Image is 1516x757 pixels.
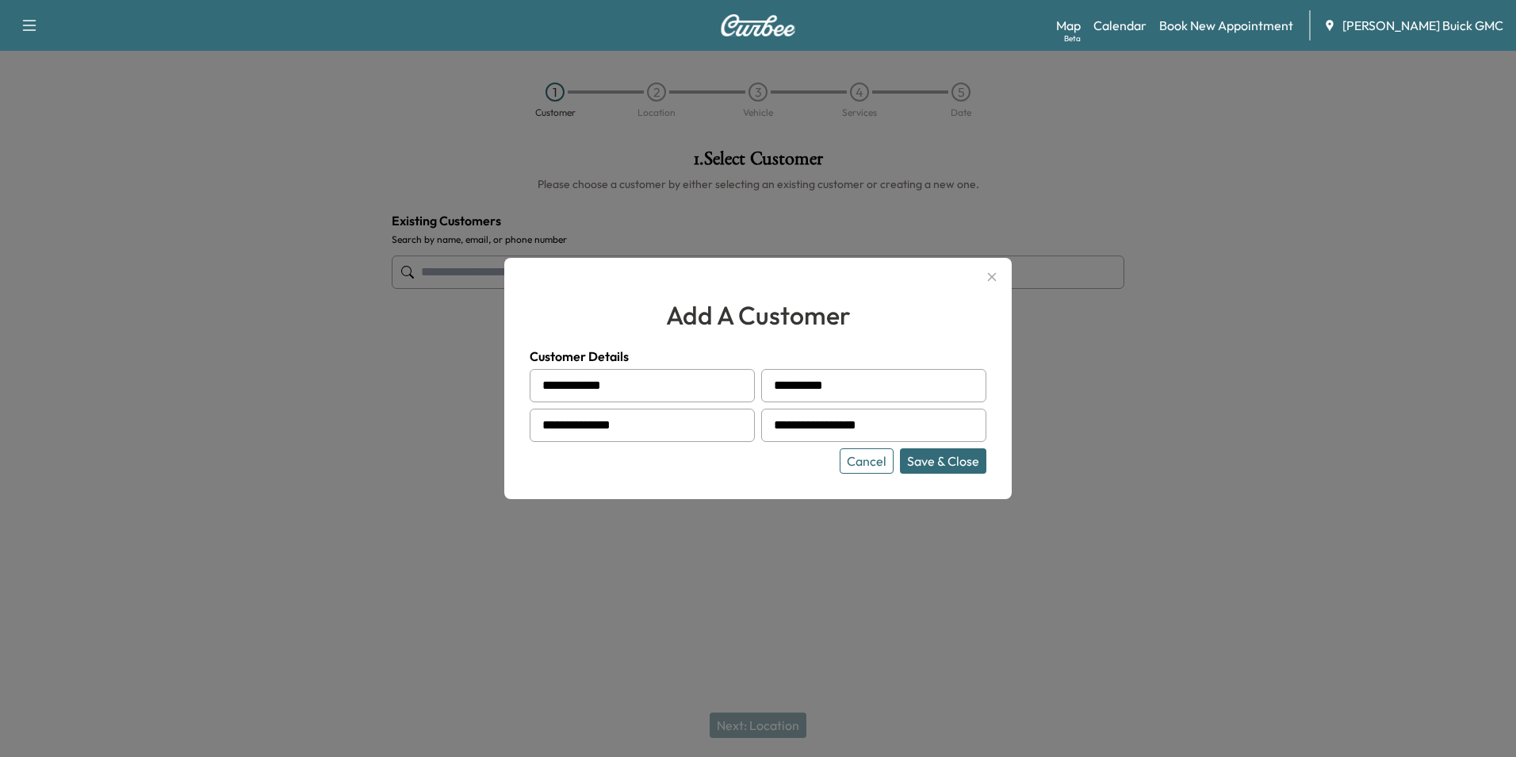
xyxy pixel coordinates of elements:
a: Book New Appointment [1159,16,1293,35]
h4: Customer Details [530,347,986,366]
button: Cancel [840,448,894,474]
img: Curbee Logo [720,14,796,37]
button: Save & Close [900,448,986,474]
span: [PERSON_NAME] Buick GMC [1342,16,1503,35]
a: MapBeta [1056,16,1081,35]
div: Beta [1064,33,1081,44]
a: Calendar [1093,16,1147,35]
h2: add a customer [530,296,986,334]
